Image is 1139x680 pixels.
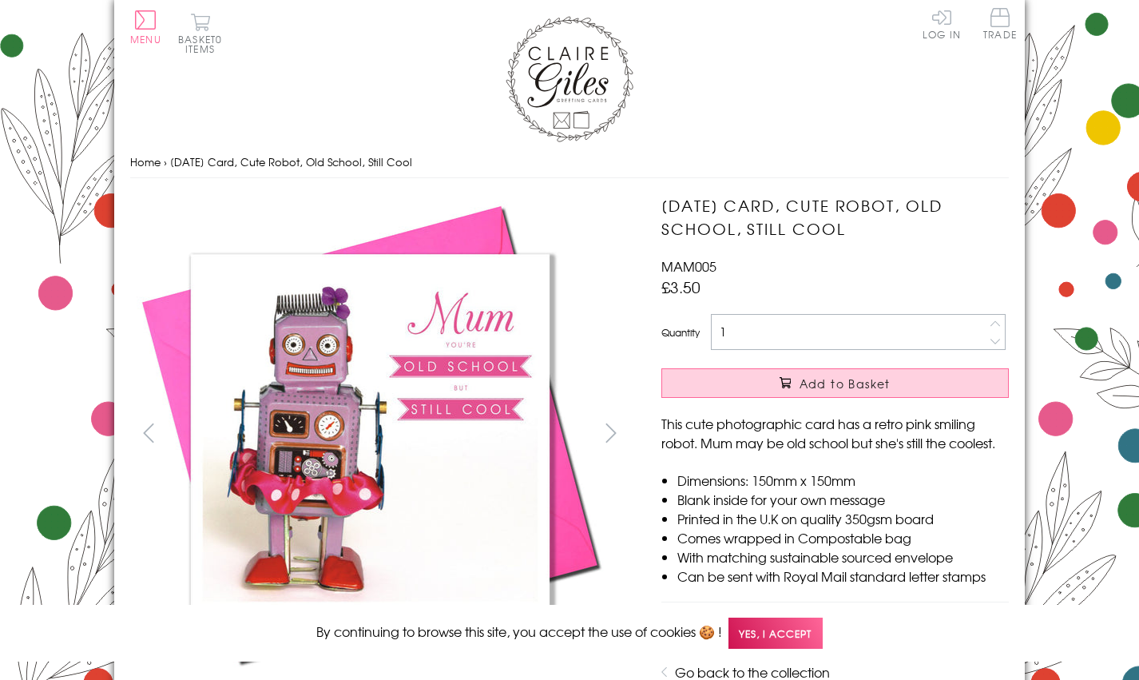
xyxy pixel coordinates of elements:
span: › [164,154,167,169]
span: 0 items [185,32,222,56]
button: Basket0 items [178,13,222,54]
img: Claire Giles Greetings Cards [506,16,633,142]
button: next [593,415,629,451]
span: Trade [983,8,1017,39]
label: Quantity [661,325,700,340]
h1: [DATE] Card, Cute Robot, Old School, Still Cool [661,194,1009,241]
a: Trade [983,8,1017,42]
span: Yes, I accept [728,618,823,649]
span: MAM005 [661,256,716,276]
a: Home [130,154,161,169]
button: prev [130,415,166,451]
img: Mother's Day Card, Cute Robot, Old School, Still Cool [130,194,609,674]
li: With matching sustainable sourced envelope [677,547,1009,567]
li: Comes wrapped in Compostable bag [677,528,1009,547]
span: [DATE] Card, Cute Robot, Old School, Still Cool [170,154,412,169]
a: Log In [923,8,961,39]
button: Menu [130,10,161,44]
span: Add to Basket [800,376,891,392]
button: Add to Basket [661,368,1009,398]
li: Can be sent with Royal Mail standard letter stamps [677,567,1009,586]
span: Menu [130,32,161,46]
li: Blank inside for your own message [677,490,1009,509]
span: £3.50 [661,276,700,298]
li: Dimensions: 150mm x 150mm [677,471,1009,490]
p: This cute photographic card has a retro pink smiling robot. Mum may be old school but she's still... [661,414,1009,452]
li: Printed in the U.K on quality 350gsm board [677,509,1009,528]
nav: breadcrumbs [130,146,1009,179]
